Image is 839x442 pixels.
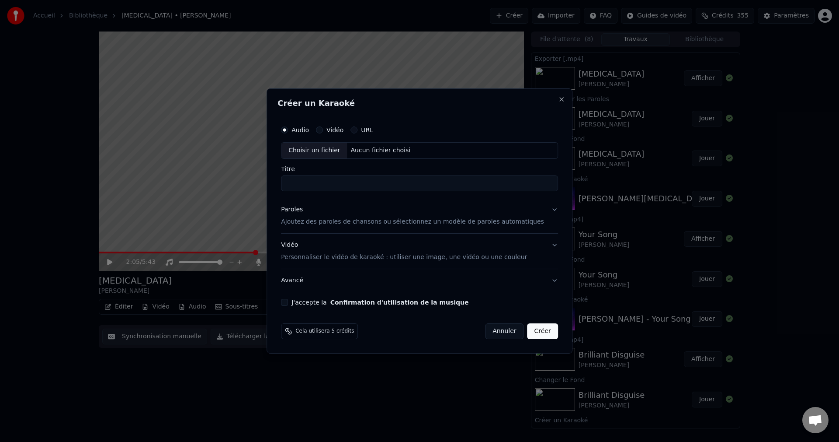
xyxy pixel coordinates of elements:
[527,323,558,339] button: Créer
[281,198,558,233] button: ParolesAjoutez des paroles de chansons ou sélectionnez un modèle de paroles automatiques
[277,99,562,107] h2: Créer un Karaoké
[291,299,468,305] label: J'accepte la
[361,127,373,133] label: URL
[281,217,544,226] p: Ajoutez des paroles de chansons ou sélectionnez un modèle de paroles automatiques
[347,146,414,155] div: Aucun fichier choisi
[281,205,303,214] div: Paroles
[281,143,347,158] div: Choisir un fichier
[291,127,309,133] label: Audio
[281,253,527,262] p: Personnaliser le vidéo de karaoké : utiliser une image, une vidéo ou une couleur
[330,299,469,305] button: J'accepte la
[281,166,558,172] label: Titre
[295,328,354,335] span: Cela utilisera 5 crédits
[281,234,558,269] button: VidéoPersonnaliser le vidéo de karaoké : utiliser une image, une vidéo ou une couleur
[326,127,343,133] label: Vidéo
[485,323,524,339] button: Annuler
[281,269,558,292] button: Avancé
[281,241,527,262] div: Vidéo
